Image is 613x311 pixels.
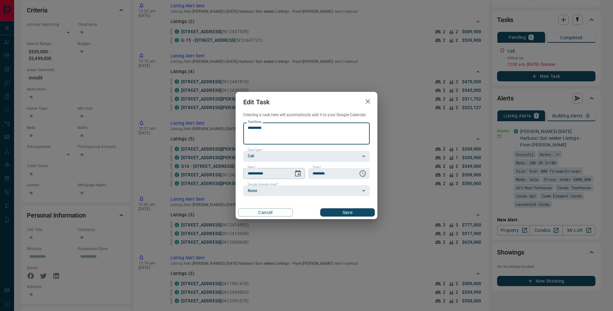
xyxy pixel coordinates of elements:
p: Creating a task here will automatically add it to your Google Calendar. [243,112,370,118]
div: Call [243,151,370,162]
button: Cancel [238,208,293,217]
label: Time [313,165,321,169]
label: Task Note [248,120,261,124]
h2: Edit Task [236,92,277,112]
button: Choose date, selected date is Oct 14, 2025 [291,167,304,180]
button: Choose time, selected time is 12:00 AM [356,167,369,180]
label: Task Type [248,148,263,152]
label: Google Calendar Alert [248,182,278,187]
div: None [243,185,370,196]
button: Save [320,208,375,217]
label: Date [248,165,256,169]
